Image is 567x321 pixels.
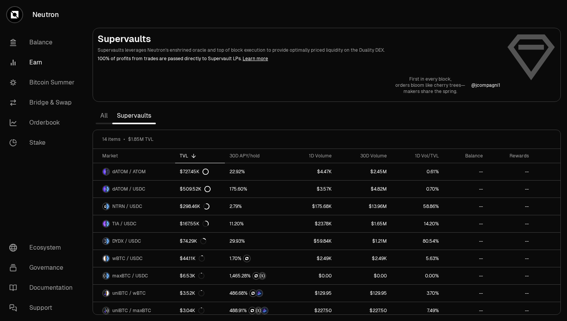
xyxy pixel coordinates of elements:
a: Ecosystem [3,238,83,258]
a: Stake [3,133,83,153]
a: $0.00 [336,267,391,284]
a: 5.63% [391,250,443,267]
a: $3.04K [175,302,225,319]
img: NTRN [250,290,256,296]
span: uniBTC / wBTC [112,290,146,296]
a: 3.70% [391,285,443,302]
img: dATOM Logo [103,186,106,192]
img: DYDX Logo [103,238,106,244]
img: maxBTC Logo [103,273,106,279]
a: $2.45M [336,163,391,180]
span: wBTC / USDC [112,255,143,262]
a: DYDX LogoUSDC LogoDYDX / USDC [93,233,175,250]
img: USDC Logo [106,273,109,279]
a: TIA LogoUSDC LogoTIA / USDC [93,215,175,232]
span: $1.85M TVL [128,136,154,142]
a: Learn more [243,56,268,62]
img: NTRN Logo [103,203,106,209]
a: $727.45K [175,163,225,180]
img: wBTC Logo [106,290,109,296]
a: Bitcoin Summer [3,73,83,93]
div: $3.04K [180,307,204,314]
div: $509.52K [180,186,211,192]
a: -- [444,267,488,284]
a: 80.54% [391,233,443,250]
a: $509.52K [175,181,225,198]
img: Structured Points [259,273,265,279]
a: $227.50 [286,302,337,319]
span: dATOM / USDC [112,186,145,192]
div: $298.46K [180,203,209,209]
a: All [96,108,112,123]
a: $298.46K [175,198,225,215]
a: NTRN [225,250,286,267]
a: NTRNStructured PointsBedrock Diamonds [225,302,286,319]
a: -- [488,302,533,319]
img: NTRN [244,255,250,262]
button: NTRNStructured PointsBedrock Diamonds [229,307,282,314]
img: USDC Logo [106,221,109,227]
a: -- [488,233,533,250]
button: NTRNBedrock Diamonds [229,289,282,297]
a: $3.57K [286,181,337,198]
a: uniBTC LogomaxBTC LogouniBTC / maxBTC [93,302,175,319]
a: -- [444,163,488,180]
button: NTRN [229,255,282,262]
img: USDC Logo [106,255,109,262]
a: $2.49K [286,250,337,267]
a: -- [488,285,533,302]
a: -- [488,198,533,215]
a: First in every block,orders bloom like cherry trees—makers share the spring. [395,76,465,95]
img: NTRN [249,307,255,314]
p: @ jcompagni1 [471,82,500,88]
a: dATOM LogoATOM LogodATOM / ATOM [93,163,175,180]
a: $59.84K [286,233,337,250]
a: Documentation [3,278,83,298]
a: -- [488,215,533,232]
a: -- [444,250,488,267]
a: $129.95 [286,285,337,302]
span: uniBTC / maxBTC [112,307,151,314]
a: NTRNBedrock Diamonds [225,285,286,302]
span: dATOM / ATOM [112,169,146,175]
button: NTRNStructured Points [229,272,282,280]
a: uniBTC LogowBTC LogouniBTC / wBTC [93,285,175,302]
a: $167.55K [175,215,225,232]
p: 100% of profits from trades are passed directly to Supervault LPs. [98,55,500,62]
a: Bridge & Swap [3,93,83,113]
div: Market [102,153,170,159]
a: $44.11K [175,250,225,267]
a: 0.61% [391,163,443,180]
p: First in every block, [395,76,465,82]
a: NTRN LogoUSDC LogoNTRN / USDC [93,198,175,215]
img: ATOM Logo [106,169,109,175]
span: TIA / USDC [112,221,137,227]
a: -- [444,181,488,198]
a: Support [3,298,83,318]
a: NTRNStructured Points [225,267,286,284]
a: -- [488,267,533,284]
a: $6.53K [175,267,225,284]
a: 14.20% [391,215,443,232]
div: 1D Volume [291,153,332,159]
a: $3.52K [175,285,225,302]
div: $167.55K [180,221,209,227]
img: USDC Logo [106,203,109,209]
img: USDC Logo [106,186,109,192]
div: TVL [180,153,220,159]
h2: Supervaults [98,33,500,45]
span: 14 items [102,136,120,142]
a: Supervaults [112,108,156,123]
p: Supervaults leverages Neutron's enshrined oracle and top of block execution to provide optimally ... [98,47,500,54]
a: $2.49K [336,250,391,267]
img: Bedrock Diamonds [256,290,262,296]
img: Bedrock Diamonds [262,307,268,314]
div: 30D APY/hold [229,153,282,159]
a: $23.78K [286,215,337,232]
a: $4.47K [286,163,337,180]
div: Balance [448,153,483,159]
a: $0.00 [286,267,337,284]
a: Governance [3,258,83,278]
p: orders bloom like cherry trees— [395,82,465,88]
img: USDC Logo [106,238,109,244]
